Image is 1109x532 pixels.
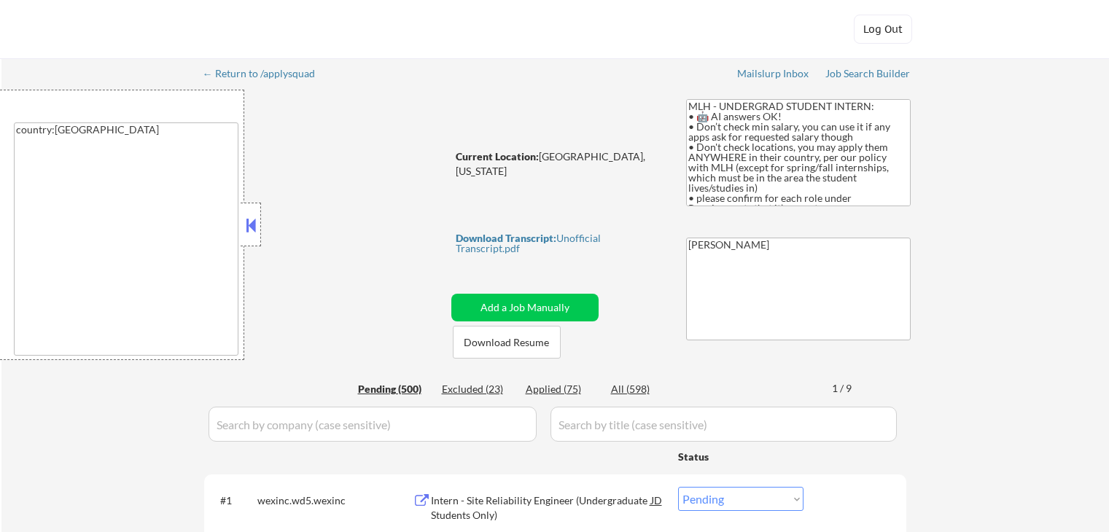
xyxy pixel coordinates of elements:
div: wexinc.wd5.wexinc [257,493,353,508]
div: Pending (500) [358,382,431,396]
div: Intern - Site Reliability Engineer (Undergraduate Students Only) [431,493,651,522]
strong: Download Transcript: [456,232,556,244]
div: 1 / 9 [832,381,865,396]
div: Status [678,443,803,469]
div: Applied (75) [526,382,599,396]
a: Mailslurp Inbox [737,68,810,82]
div: [GEOGRAPHIC_DATA], [US_STATE] [456,149,662,178]
button: Download Resume [453,326,561,359]
div: Unofficial Transcript.pdf [456,233,658,254]
a: Download Transcript:Unofficial Transcript.pdf [456,232,658,254]
div: ← Return to /applysquad [203,69,329,79]
button: Add a Job Manually [451,294,599,321]
a: Job Search Builder [825,68,911,82]
div: JD [650,487,664,513]
a: ← Return to /applysquad [203,68,329,82]
div: All (598) [611,382,684,396]
div: Excluded (23) [442,382,515,396]
div: #1 [220,493,246,508]
div: Mailslurp Inbox [737,69,810,79]
strong: Current Location: [456,150,539,163]
div: Job Search Builder [825,69,911,79]
input: Search by title (case sensitive) [550,407,897,442]
input: Search by company (case sensitive) [209,407,537,442]
button: Log Out [854,15,912,44]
